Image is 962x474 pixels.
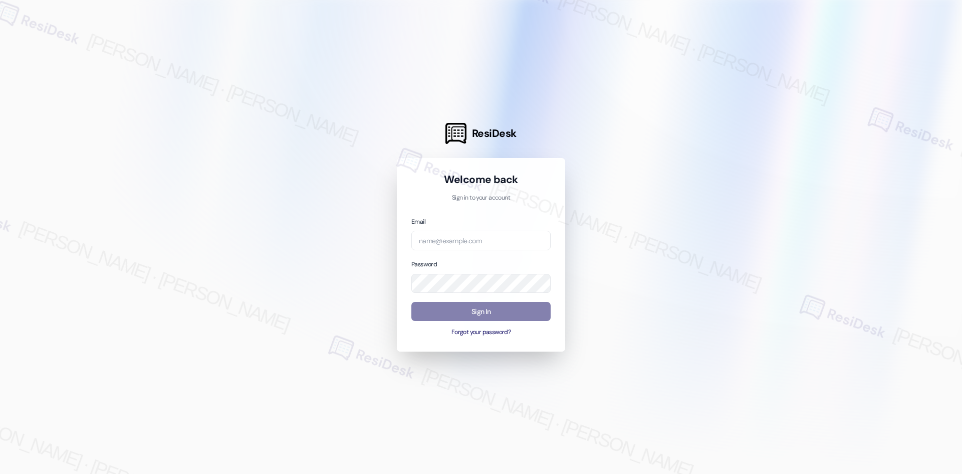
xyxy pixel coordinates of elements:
[445,123,466,144] img: ResiDesk Logo
[411,302,551,322] button: Sign In
[411,173,551,187] h1: Welcome back
[472,126,517,140] span: ResiDesk
[411,194,551,203] p: Sign in to your account
[411,328,551,337] button: Forgot your password?
[411,260,437,268] label: Password
[411,218,425,226] label: Email
[411,231,551,250] input: name@example.com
